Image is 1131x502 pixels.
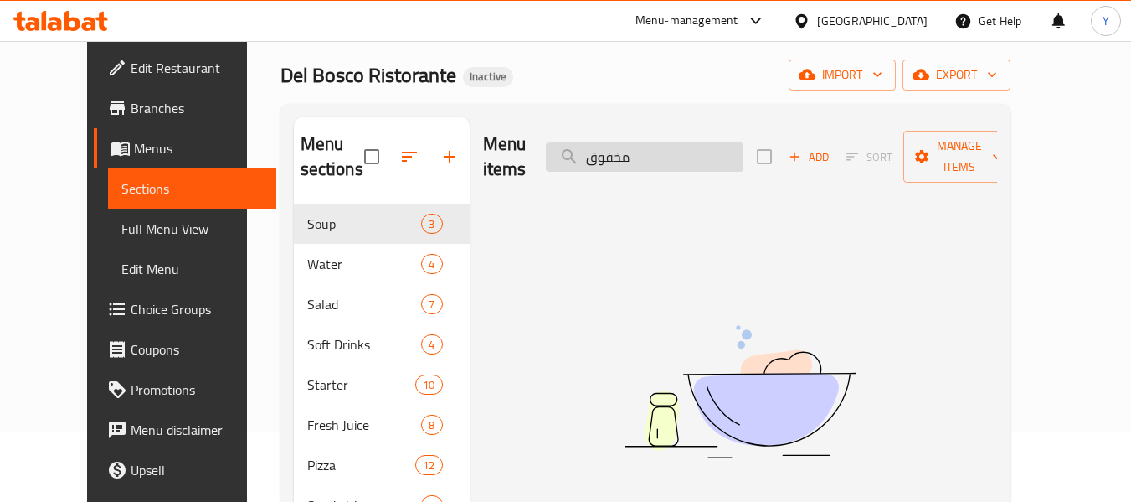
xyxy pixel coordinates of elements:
h2: Menu sections [301,132,364,182]
div: items [421,214,442,234]
div: Soup3 [294,204,470,244]
span: Add item [782,144,835,170]
span: import [802,65,882,85]
span: 3 [422,216,441,232]
div: items [421,294,442,314]
a: Sections [108,168,276,209]
span: 12 [416,458,441,474]
span: Salad [307,294,422,314]
span: Branches [131,98,263,118]
span: Select all sections [354,139,389,174]
button: Add section [429,137,470,177]
a: Edit Menu [108,249,276,289]
h2: Menu items [483,132,527,182]
a: Branches [94,88,276,128]
button: import [789,60,896,91]
span: Menu disclaimer [131,420,263,440]
span: Coupons [131,339,263,360]
a: Upsell [94,450,276,490]
span: Upsell [131,460,263,480]
button: Add [782,144,835,170]
span: Choice Groups [131,299,263,319]
span: Y [1103,12,1109,30]
div: Menu-management [635,11,738,31]
span: 7 [422,297,441,313]
a: Menu disclaimer [94,410,276,450]
a: Promotions [94,370,276,410]
button: Manage items [903,131,1015,183]
span: 4 [422,337,441,353]
a: Full Menu View [108,209,276,249]
span: Del Bosco Ristorante [280,56,456,94]
div: Pizza12 [294,445,470,485]
span: Sections [121,179,263,199]
a: Choice Groups [94,289,276,329]
div: Inactive [463,67,513,87]
span: Soup [307,214,422,234]
span: Sort sections [389,137,429,177]
div: items [415,455,442,475]
div: Fresh Juice8 [294,405,470,445]
a: Coupons [94,329,276,370]
div: Salad7 [294,284,470,324]
div: Water4 [294,244,470,284]
span: Water [307,254,422,274]
div: items [421,254,442,274]
span: Manage items [917,136,1002,178]
input: search [546,142,743,172]
a: Edit Restaurant [94,48,276,88]
div: items [421,415,442,435]
span: Pizza [307,455,416,475]
div: [GEOGRAPHIC_DATA] [817,12,928,30]
span: Edit Restaurant [131,58,263,78]
a: Menus [94,128,276,168]
div: items [415,375,442,395]
span: Inactive [463,70,513,84]
span: Promotions [131,380,263,400]
span: 4 [422,256,441,272]
span: 10 [416,377,441,393]
span: Soft Drinks [307,334,422,355]
span: Edit Menu [121,259,263,279]
div: items [421,334,442,355]
span: export [916,65,997,85]
span: Select section first [835,144,903,170]
button: export [902,60,1010,91]
span: Full Menu View [121,219,263,239]
span: 8 [422,417,441,433]
span: Starter [307,375,416,395]
div: Soft Drinks4 [294,324,470,365]
span: Add [786,147,831,167]
span: Menus [134,138,263,158]
span: Fresh Juice [307,415,422,435]
div: Starter10 [294,365,470,405]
